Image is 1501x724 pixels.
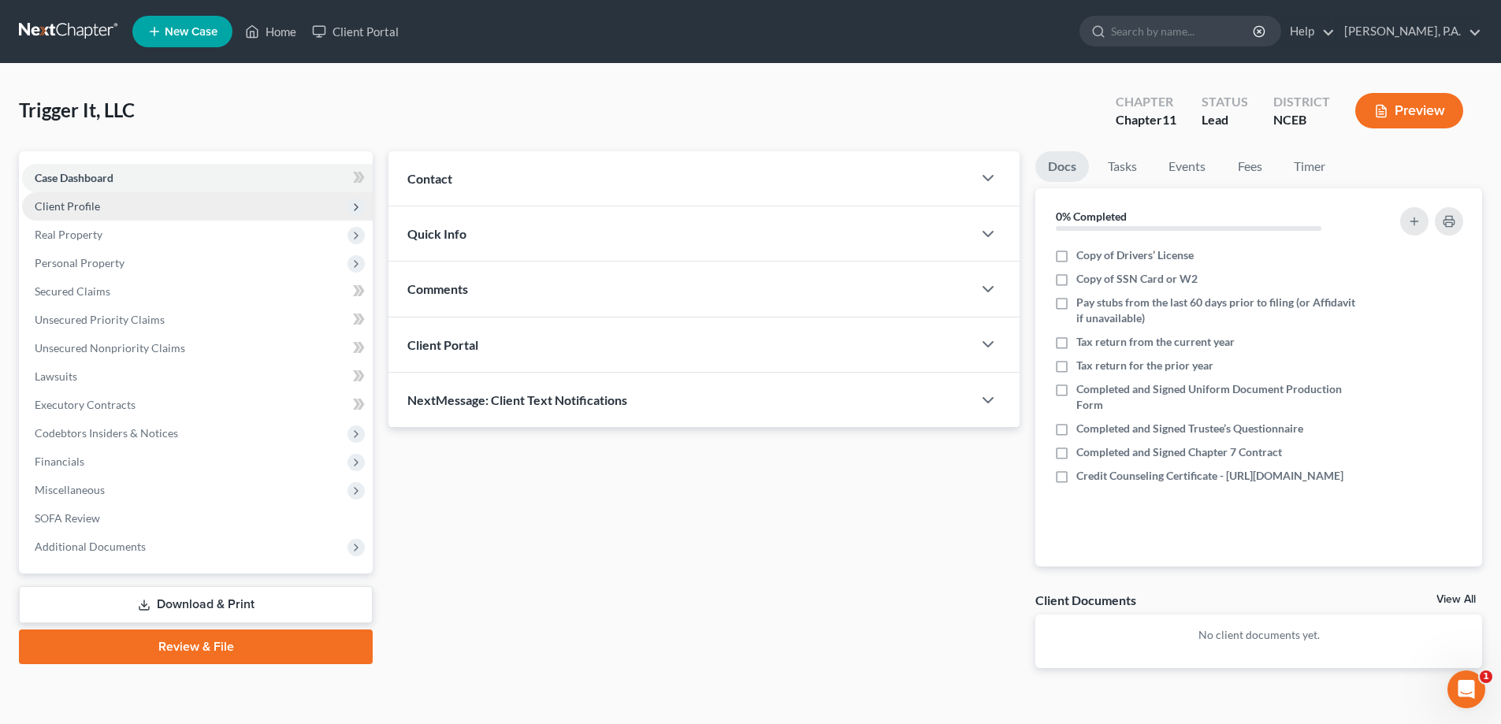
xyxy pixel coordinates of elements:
[1162,112,1176,127] span: 11
[165,26,217,38] span: New Case
[35,455,84,468] span: Financials
[1095,151,1150,182] a: Tasks
[35,199,100,213] span: Client Profile
[407,337,478,352] span: Client Portal
[1048,627,1469,643] p: No client documents yet.
[1076,295,1357,326] span: Pay stubs from the last 60 days prior to filing (or Affidavit if unavailable)
[1156,151,1218,182] a: Events
[35,313,165,326] span: Unsecured Priority Claims
[22,306,373,334] a: Unsecured Priority Claims
[1116,93,1176,111] div: Chapter
[22,504,373,533] a: SOFA Review
[1282,17,1335,46] a: Help
[22,391,373,419] a: Executory Contracts
[1436,594,1476,605] a: View All
[1076,358,1213,373] span: Tax return for the prior year
[1035,592,1136,608] div: Client Documents
[304,17,407,46] a: Client Portal
[35,341,185,355] span: Unsecured Nonpriority Claims
[35,256,124,269] span: Personal Property
[22,277,373,306] a: Secured Claims
[1035,151,1089,182] a: Docs
[35,369,77,383] span: Lawsuits
[35,483,105,496] span: Miscellaneous
[35,540,146,553] span: Additional Documents
[1224,151,1275,182] a: Fees
[407,281,468,296] span: Comments
[1202,93,1248,111] div: Status
[35,228,102,241] span: Real Property
[1076,334,1235,350] span: Tax return from the current year
[1355,93,1463,128] button: Preview
[35,426,178,440] span: Codebtors Insiders & Notices
[35,398,136,411] span: Executory Contracts
[1336,17,1481,46] a: [PERSON_NAME], P.A.
[22,362,373,391] a: Lawsuits
[1056,210,1127,223] strong: 0% Completed
[1076,468,1343,484] span: Credit Counseling Certificate - [URL][DOMAIN_NAME]
[22,334,373,362] a: Unsecured Nonpriority Claims
[35,171,113,184] span: Case Dashboard
[1076,421,1303,436] span: Completed and Signed Trustee’s Questionnaire
[1111,17,1255,46] input: Search by name...
[407,226,466,241] span: Quick Info
[1447,670,1485,708] iframe: Intercom live chat
[1076,444,1282,460] span: Completed and Signed Chapter 7 Contract
[1281,151,1338,182] a: Timer
[1273,93,1330,111] div: District
[407,392,627,407] span: NextMessage: Client Text Notifications
[1480,670,1492,683] span: 1
[1076,247,1194,263] span: Copy of Drivers’ License
[1273,111,1330,129] div: NCEB
[19,586,373,623] a: Download & Print
[22,164,373,192] a: Case Dashboard
[1076,381,1357,413] span: Completed and Signed Uniform Document Production Form
[19,629,373,664] a: Review & File
[19,98,135,121] span: Trigger It, LLC
[35,511,100,525] span: SOFA Review
[407,171,452,186] span: Contact
[1076,271,1198,287] span: Copy of SSN Card or W2
[237,17,304,46] a: Home
[1202,111,1248,129] div: Lead
[35,284,110,298] span: Secured Claims
[1116,111,1176,129] div: Chapter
